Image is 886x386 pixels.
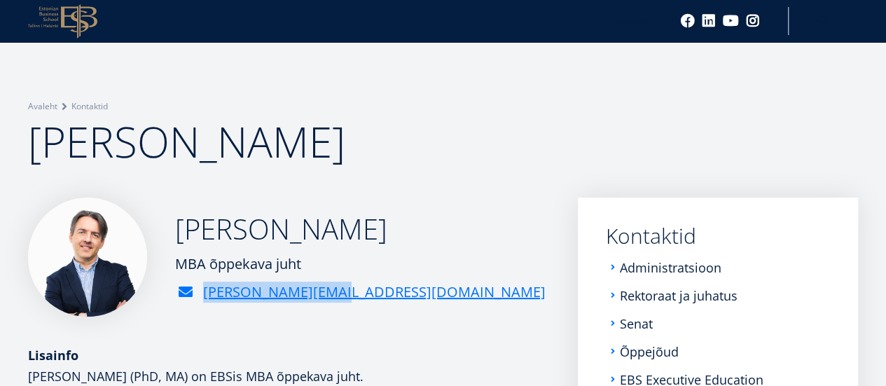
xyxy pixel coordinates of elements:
[620,261,721,275] a: Administratsioon
[620,345,679,359] a: Õppejõud
[175,254,546,275] div: MBA õppekava juht
[702,14,716,28] a: Linkedin
[175,212,546,247] h2: [PERSON_NAME]
[681,14,695,28] a: Facebook
[606,226,830,247] a: Kontaktid
[620,317,653,331] a: Senat
[28,198,147,317] img: Marko Rillo
[723,14,739,28] a: Youtube
[620,289,738,303] a: Rektoraat ja juhatus
[28,345,550,366] div: Lisainfo
[203,282,546,303] a: [PERSON_NAME][EMAIL_ADDRESS][DOMAIN_NAME]
[28,99,57,113] a: Avaleht
[746,14,760,28] a: Instagram
[28,113,345,170] span: [PERSON_NAME]
[71,99,108,113] a: Kontaktid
